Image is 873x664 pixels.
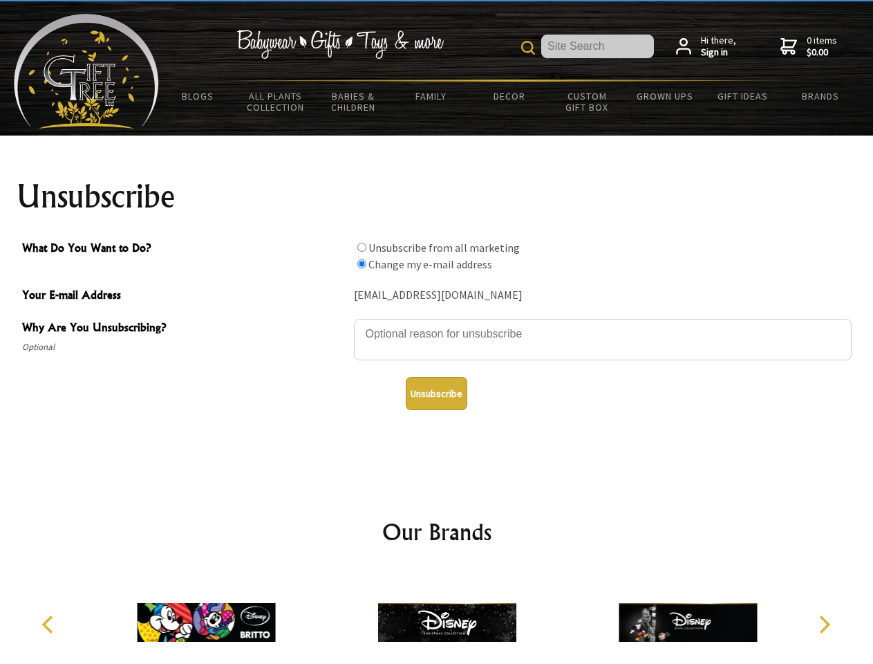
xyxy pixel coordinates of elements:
strong: Sign in [701,46,736,59]
span: Optional [22,339,347,356]
a: All Plants Collection [237,82,315,122]
a: Brands [782,82,860,111]
input: What Do You Want to Do? [357,259,366,268]
label: Change my e-mail address [368,257,492,271]
span: Your E-mail Address [22,286,347,306]
input: Site Search [541,35,654,58]
h2: Our Brands [28,515,846,548]
span: What Do You Want to Do? [22,239,347,259]
strong: $0.00 [807,46,837,59]
a: Grown Ups [626,82,704,111]
a: Custom Gift Box [548,82,626,122]
a: Gift Ideas [704,82,782,111]
img: Babyware - Gifts - Toys and more... [14,14,159,129]
div: [EMAIL_ADDRESS][DOMAIN_NAME] [354,285,852,306]
button: Unsubscribe [406,377,467,410]
span: 0 items [807,34,837,59]
a: Decor [470,82,548,111]
label: Unsubscribe from all marketing [368,241,520,255]
span: Hi there, [701,35,736,59]
a: Hi there,Sign in [676,35,736,59]
button: Next [809,609,839,640]
a: Babies & Children [315,82,393,122]
span: Why Are You Unsubscribing? [22,319,347,339]
img: product search [521,41,535,55]
a: BLOGS [159,82,237,111]
button: Previous [35,609,65,640]
a: 0 items$0.00 [780,35,837,59]
textarea: Why Are You Unsubscribing? [354,319,852,360]
img: Babywear - Gifts - Toys & more [236,30,444,59]
h1: Unsubscribe [17,180,857,213]
a: Family [393,82,471,111]
input: What Do You Want to Do? [357,243,366,252]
